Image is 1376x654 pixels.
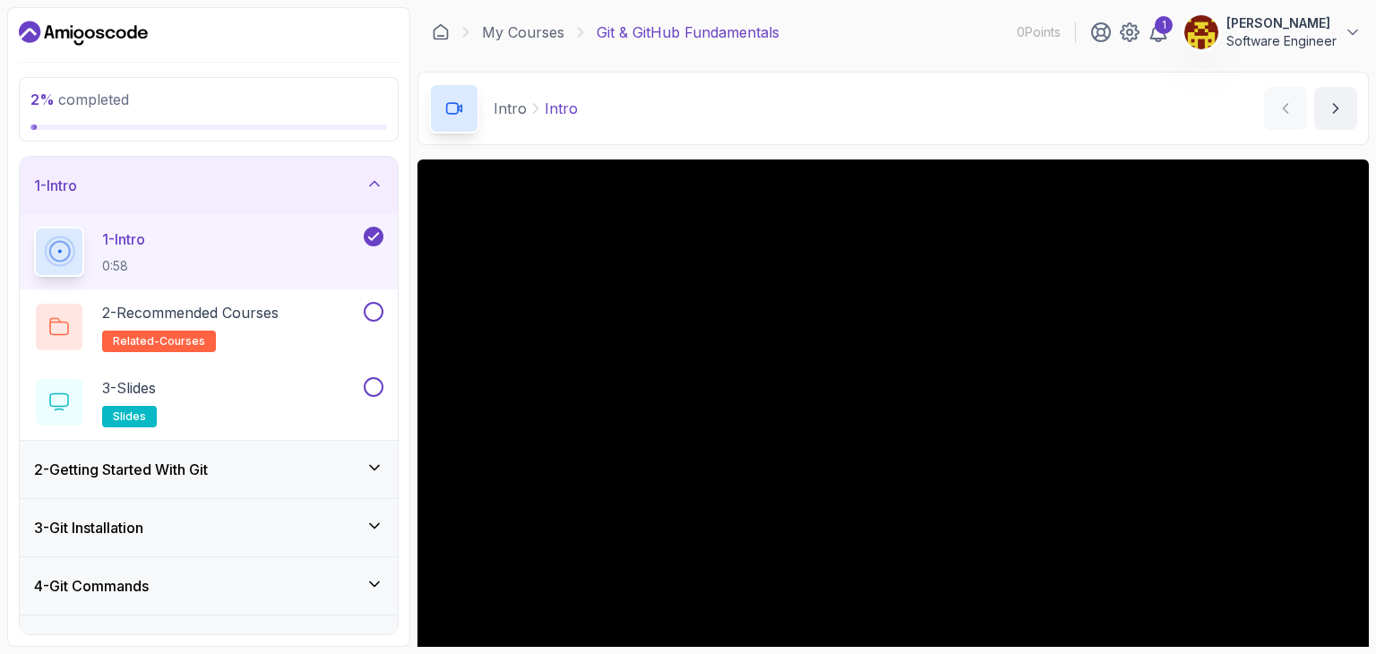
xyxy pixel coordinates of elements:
button: 3-Git Installation [20,499,398,556]
a: 1 [1148,22,1169,43]
button: 1-Intro0:58 [34,227,383,277]
span: 2 % [30,90,55,108]
p: 0:58 [102,257,145,275]
p: Intro [545,98,578,119]
img: user profile image [1184,15,1218,49]
button: 2-Recommended Coursesrelated-courses [34,302,383,352]
h3: 2 - Getting Started With Git [34,459,208,480]
p: Git & GitHub Fundamentals [597,22,779,43]
button: previous content [1264,87,1307,130]
p: 3 - Slides [102,377,156,399]
button: 3-Slidesslides [34,377,383,427]
h3: 4 - Git Commands [34,575,149,597]
div: 1 [1155,16,1173,34]
p: Software Engineer [1226,32,1337,50]
p: Intro [494,98,527,119]
span: slides [113,409,146,424]
button: 1-Intro [20,157,398,214]
button: next content [1314,87,1357,130]
h3: 3 - Git Installation [34,517,143,538]
span: related-courses [113,334,205,349]
p: [PERSON_NAME] [1226,14,1337,32]
a: Dashboard [432,23,450,41]
h3: 1 - Intro [34,175,77,196]
p: 0 Points [1017,23,1061,41]
button: user profile image[PERSON_NAME]Software Engineer [1183,14,1362,50]
p: 2 - Recommended Courses [102,302,279,323]
button: 2-Getting Started With Git [20,441,398,498]
button: 4-Git Commands [20,557,398,615]
p: 1 - Intro [102,228,145,250]
span: completed [30,90,129,108]
a: Dashboard [19,19,148,47]
a: My Courses [482,22,564,43]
